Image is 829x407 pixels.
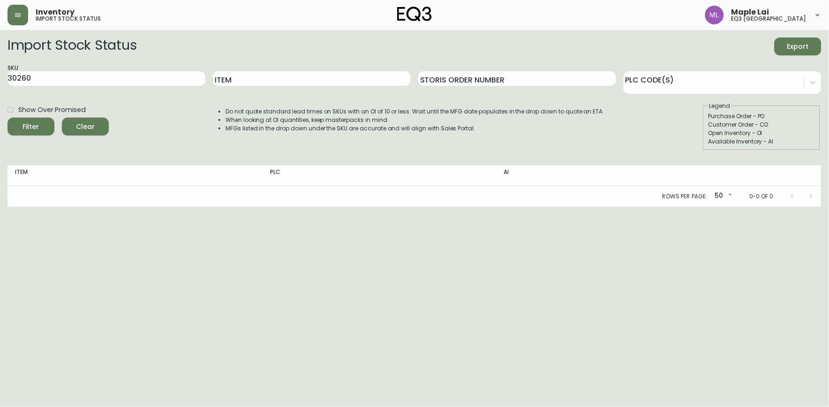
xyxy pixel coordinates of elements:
div: Filter [23,121,39,133]
button: Export [775,38,821,55]
span: Clear [69,121,101,133]
li: Do not quote standard lead times on SKUs with an OI of 10 or less. Wait until the MFG date popula... [226,107,604,116]
button: Clear [62,118,109,136]
img: 61e28cffcf8cc9f4e300d877dd684943 [705,6,724,24]
div: 50 [711,188,734,204]
legend: Legend [708,102,731,110]
span: Maple Lai [731,8,769,16]
div: Purchase Order - PO [708,112,815,121]
button: Filter [8,118,54,136]
th: AI [497,166,683,186]
span: Export [782,41,814,53]
span: Inventory [36,8,75,16]
div: Customer Order - CO [708,121,815,129]
th: Item [8,166,263,186]
h2: Import Stock Status [8,38,136,55]
div: Open Inventory - OI [708,129,815,137]
th: PLC [263,166,497,186]
span: Show Over Promised [18,105,85,115]
p: Rows per page: [663,192,707,201]
img: logo [397,7,432,22]
h5: import stock status [36,16,101,22]
h5: eq3 [GEOGRAPHIC_DATA] [731,16,806,22]
div: Available Inventory - AI [708,137,815,146]
li: When looking at OI quantities, keep masterpacks in mind. [226,116,604,124]
p: 0-0 of 0 [749,192,774,201]
li: MFGs listed in the drop down under the SKU are accurate and will align with Sales Portal. [226,124,604,133]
